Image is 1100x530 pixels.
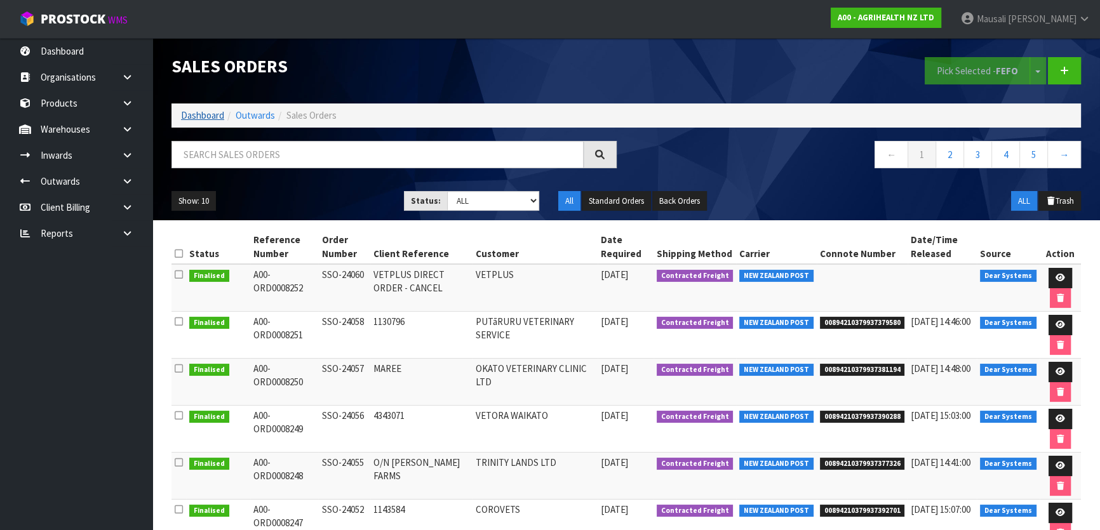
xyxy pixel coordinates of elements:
span: [DATE] [601,409,628,421]
th: Connote Number [817,230,908,264]
td: PUTāRURU VETERINARY SERVICE [473,312,598,359]
span: NEW ZEALAND POST [739,317,814,329]
nav: Page navigation [636,141,1081,172]
td: VETPLUS [473,264,598,312]
td: SSO-24055 [318,453,370,500]
span: [DATE] [601,315,628,328]
span: 00894210379937379580 [820,317,905,329]
span: NEW ZEALAND POST [739,411,814,423]
th: Action [1040,230,1081,264]
td: A00-ORD0008248 [250,453,319,500]
td: A00-ORD0008252 [250,264,319,312]
th: Status [186,230,250,264]
th: Date Required [598,230,654,264]
span: Contracted Freight [657,458,734,470]
button: Trash [1038,191,1081,211]
td: TRINITY LANDS LTD [473,453,598,500]
button: Back Orders [652,191,707,211]
td: SSO-24056 [318,406,370,453]
button: ALL [1011,191,1037,211]
th: Source [977,230,1040,264]
button: Pick Selected -FEFO [925,57,1030,84]
th: Date/Time Released [908,230,977,264]
span: NEW ZEALAND POST [739,458,814,470]
span: Sales Orders [286,109,337,121]
th: Order Number [318,230,370,264]
th: Carrier [736,230,817,264]
span: NEW ZEALAND POST [739,505,814,517]
span: [DATE] 15:03:00 [911,409,970,421]
td: OKATO VETERINARY CLINIC LTD [473,359,598,406]
span: Dear Systems [980,411,1036,423]
td: MAREE [370,359,473,406]
td: SSO-24060 [318,264,370,312]
td: VETORA WAIKATO [473,406,598,453]
button: Show: 10 [171,191,216,211]
button: Standard Orders [582,191,651,211]
td: A00-ORD0008249 [250,406,319,453]
td: A00-ORD0008251 [250,312,319,359]
td: 4343071 [370,406,473,453]
span: 00894210379937377326 [820,458,905,470]
span: 00894210379937381194 [820,364,905,376]
th: Customer [473,230,598,264]
input: Search sales orders [171,141,584,168]
span: [DATE] 14:48:00 [911,362,970,374]
span: [PERSON_NAME] [1008,13,1077,25]
a: → [1047,141,1081,168]
span: NEW ZEALAND POST [739,364,814,376]
th: Shipping Method [654,230,737,264]
strong: A00 - AGRIHEALTH NZ LTD [838,12,934,23]
span: NEW ZEALAND POST [739,270,814,282]
a: 5 [1019,141,1048,168]
strong: FEFO [996,65,1018,77]
span: [DATE] [601,268,628,281]
a: Dashboard [181,109,224,121]
span: Dear Systems [980,270,1036,282]
td: A00-ORD0008250 [250,359,319,406]
span: [DATE] 14:41:00 [911,456,970,468]
span: Finalised [189,270,229,282]
a: ← [875,141,908,168]
span: Contracted Freight [657,364,734,376]
span: [DATE] [601,456,628,468]
span: Finalised [189,458,229,470]
th: Client Reference [370,230,473,264]
span: Mausali [977,13,1006,25]
small: WMS [108,14,128,26]
span: Dear Systems [980,364,1036,376]
td: VETPLUS DIRECT ORDER - CANCEL [370,264,473,312]
a: Outwards [236,109,275,121]
a: A00 - AGRIHEALTH NZ LTD [831,8,941,28]
span: Contracted Freight [657,270,734,282]
td: SSO-24058 [318,312,370,359]
span: [DATE] 14:46:00 [911,315,970,328]
strong: Status: [411,195,441,206]
span: Contracted Freight [657,317,734,329]
span: [DATE] 15:07:00 [911,503,970,515]
img: cube-alt.png [19,11,35,27]
span: 00894210379937390288 [820,411,905,423]
a: 3 [963,141,992,168]
span: [DATE] [601,362,628,374]
span: Contracted Freight [657,505,734,517]
span: Dear Systems [980,458,1036,470]
span: Dear Systems [980,317,1036,329]
a: 4 [991,141,1020,168]
td: 1130796 [370,312,473,359]
td: O/N [PERSON_NAME] FARMS [370,453,473,500]
th: Reference Number [250,230,319,264]
span: Finalised [189,505,229,517]
button: All [558,191,580,211]
span: Finalised [189,411,229,423]
a: 2 [936,141,964,168]
a: 1 [908,141,936,168]
td: SSO-24057 [318,359,370,406]
span: Finalised [189,364,229,376]
span: [DATE] [601,503,628,515]
span: Dear Systems [980,505,1036,517]
span: Contracted Freight [657,411,734,423]
h1: Sales Orders [171,57,617,76]
span: Finalised [189,317,229,329]
span: 00894210379937392701 [820,505,905,517]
